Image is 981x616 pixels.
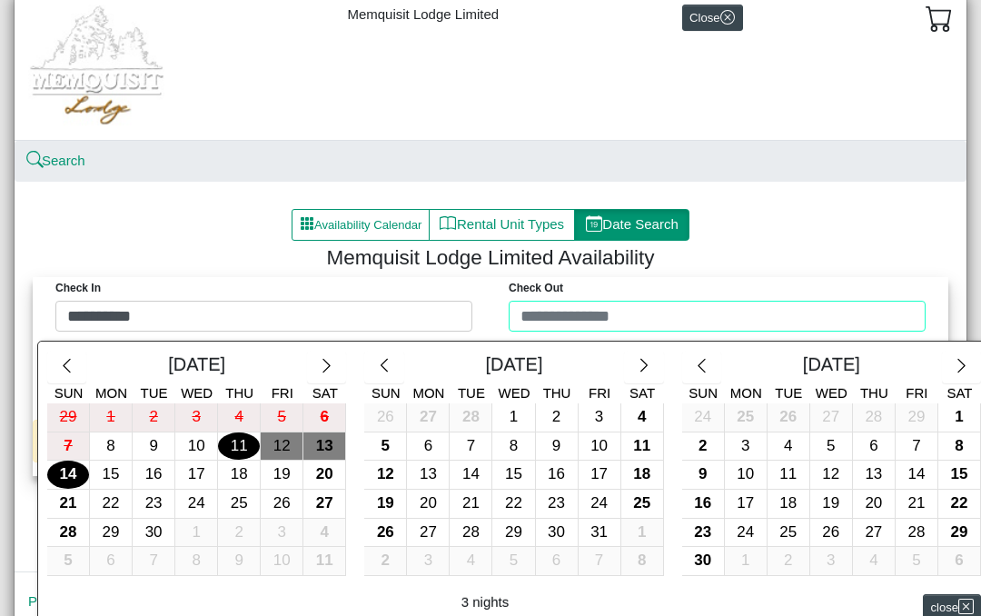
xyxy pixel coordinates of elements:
div: 28 [853,403,895,432]
div: 8 [621,547,663,575]
div: 15 [90,461,132,489]
div: 3 [175,403,217,432]
div: 6 [853,432,895,461]
div: 27 [853,519,895,547]
button: 10 [261,547,303,576]
div: 26 [364,403,406,432]
button: 16 [133,461,175,490]
button: 15 [90,461,133,490]
div: 24 [682,403,724,432]
button: 23 [133,490,175,519]
div: 1 [621,519,663,547]
div: 29 [492,519,534,547]
button: 16 [682,490,725,519]
button: 18 [768,490,810,519]
button: 15 [938,461,981,490]
button: 23 [682,519,725,548]
button: 12 [810,461,853,490]
button: 3 [725,432,768,462]
div: 11 [303,547,345,575]
button: 2 [133,403,175,432]
svg: x square [958,599,973,613]
button: 1 [175,519,218,548]
div: 7 [450,432,491,461]
button: 8 [175,547,218,576]
div: 3 [261,519,302,547]
button: 11 [218,432,261,462]
div: 25 [621,490,663,518]
button: 6 [853,432,896,462]
div: 2 [682,432,724,461]
button: 27 [407,519,450,548]
button: 25 [768,519,810,548]
div: 5 [364,432,406,461]
div: 30 [536,519,578,547]
button: 2 [364,547,407,576]
div: 7 [896,432,937,461]
div: 1 [725,547,767,575]
div: 4 [853,547,895,575]
div: 6 [407,432,449,461]
div: 1 [938,403,980,432]
div: 21 [450,490,491,518]
svg: chevron right [953,357,970,374]
button: 9 [682,461,725,490]
div: 29 [47,403,89,432]
button: 14 [450,461,492,490]
button: 7 [896,432,938,462]
button: 26 [810,519,853,548]
button: 3 [261,519,303,548]
span: Sun [689,385,718,401]
button: 16 [536,461,579,490]
span: Mon [730,385,762,401]
button: 28 [896,519,938,548]
button: 3 [810,547,853,576]
div: 2 [133,403,174,432]
div: 4 [768,432,809,461]
button: 14 [896,461,938,490]
div: 21 [896,490,937,518]
button: 10 [725,461,768,490]
span: Thu [225,385,253,401]
span: Thu [543,385,571,401]
button: chevron right [624,351,663,383]
button: 6 [536,547,579,576]
div: 15 [938,461,980,489]
button: 12 [364,461,407,490]
div: 23 [682,519,724,547]
span: Sat [312,385,338,401]
button: 24 [175,490,218,519]
button: 26 [768,403,810,432]
div: 6 [938,547,980,575]
button: 7 [579,547,621,576]
div: 6 [90,547,132,575]
button: 26 [261,490,303,519]
svg: chevron left [693,357,710,374]
div: 26 [768,403,809,432]
div: 9 [218,547,260,575]
div: 4 [303,519,345,547]
div: 7 [133,547,174,575]
div: [DATE] [721,351,942,383]
div: 25 [725,403,767,432]
div: 30 [682,547,724,575]
button: 21 [896,490,938,519]
button: 29 [492,519,535,548]
div: 3 [810,547,852,575]
button: 21 [450,490,492,519]
button: 20 [407,490,450,519]
button: 27 [407,403,450,432]
div: 29 [896,403,937,432]
div: 9 [536,432,578,461]
div: 2 [364,547,406,575]
button: 8 [938,432,981,462]
span: Sun [372,385,401,401]
div: 3 [579,403,620,432]
button: 11 [621,432,664,462]
svg: chevron right [318,357,335,374]
button: 30 [536,519,579,548]
button: 5 [364,432,407,462]
div: 8 [492,432,534,461]
div: 25 [218,490,260,518]
div: 27 [407,519,449,547]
